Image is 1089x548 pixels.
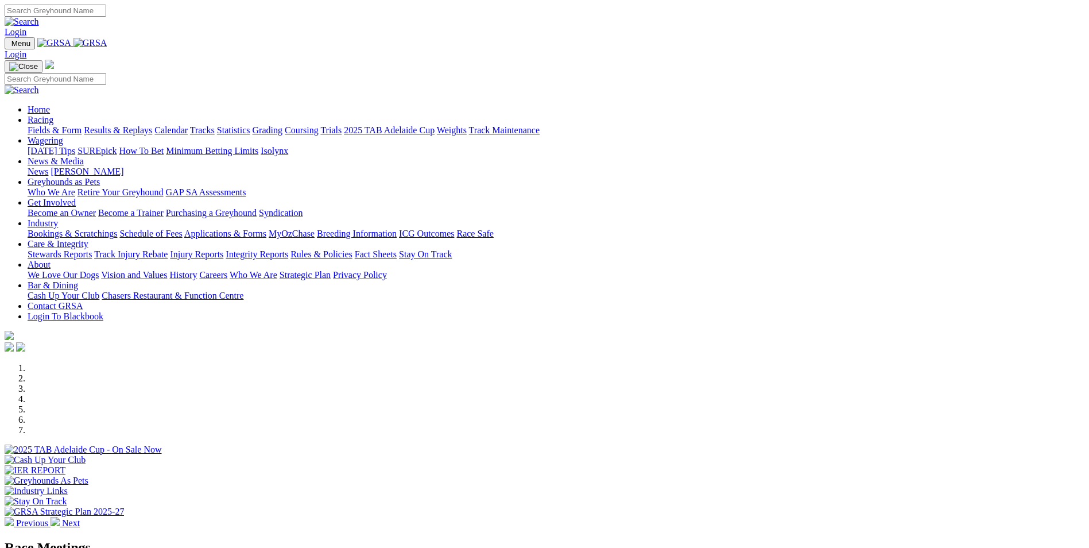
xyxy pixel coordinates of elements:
[317,229,397,238] a: Breeding Information
[154,125,188,135] a: Calendar
[28,218,58,228] a: Industry
[28,125,82,135] a: Fields & Form
[102,291,243,300] a: Chasers Restaurant & Function Centre
[62,518,80,528] span: Next
[28,311,103,321] a: Login To Blackbook
[77,146,117,156] a: SUREpick
[77,187,164,197] a: Retire Your Greyhound
[119,229,182,238] a: Schedule of Fees
[184,229,266,238] a: Applications & Forms
[5,342,14,352] img: facebook.svg
[28,270,99,280] a: We Love Our Dogs
[45,60,54,69] img: logo-grsa-white.png
[28,301,83,311] a: Contact GRSA
[28,239,88,249] a: Care & Integrity
[166,146,258,156] a: Minimum Betting Limits
[259,208,303,218] a: Syndication
[94,249,168,259] a: Track Injury Rebate
[5,455,86,465] img: Cash Up Your Club
[28,208,1084,218] div: Get Involved
[28,187,1084,198] div: Greyhounds as Pets
[28,167,1084,177] div: News & Media
[98,208,164,218] a: Become a Trainer
[28,280,78,290] a: Bar & Dining
[28,229,117,238] a: Bookings & Scratchings
[51,167,123,176] a: [PERSON_NAME]
[5,27,26,37] a: Login
[28,198,76,207] a: Get Involved
[28,125,1084,136] div: Racing
[5,476,88,486] img: Greyhounds As Pets
[37,38,71,48] img: GRSA
[169,270,197,280] a: History
[261,146,288,156] a: Isolynx
[119,146,164,156] a: How To Bet
[5,518,51,528] a: Previous
[28,167,48,176] a: News
[166,187,246,197] a: GAP SA Assessments
[5,331,14,340] img: logo-grsa-white.png
[9,62,38,71] img: Close
[355,249,397,259] a: Fact Sheets
[437,125,467,135] a: Weights
[280,270,331,280] a: Strategic Plan
[5,486,68,496] img: Industry Links
[456,229,493,238] a: Race Safe
[28,229,1084,239] div: Industry
[399,249,452,259] a: Stay On Track
[253,125,282,135] a: Grading
[290,249,352,259] a: Rules & Policies
[344,125,435,135] a: 2025 TAB Adelaide Cup
[28,177,100,187] a: Greyhounds as Pets
[28,249,92,259] a: Stewards Reports
[28,156,84,166] a: News & Media
[333,270,387,280] a: Privacy Policy
[5,496,67,507] img: Stay On Track
[320,125,342,135] a: Trials
[28,291,1084,301] div: Bar & Dining
[5,73,106,85] input: Search
[101,270,167,280] a: Vision and Values
[5,37,35,49] button: Toggle navigation
[28,105,50,114] a: Home
[28,146,75,156] a: [DATE] Tips
[199,270,227,280] a: Careers
[269,229,315,238] a: MyOzChase
[51,518,80,528] a: Next
[28,249,1084,260] div: Care & Integrity
[73,38,107,48] img: GRSA
[5,517,14,526] img: chevron-left-pager-white.svg
[5,49,26,59] a: Login
[28,146,1084,156] div: Wagering
[28,291,99,300] a: Cash Up Your Club
[11,39,30,48] span: Menu
[170,249,223,259] a: Injury Reports
[28,136,63,145] a: Wagering
[28,115,53,125] a: Racing
[51,517,60,526] img: chevron-right-pager-white.svg
[5,60,42,73] button: Toggle navigation
[84,125,152,135] a: Results & Replays
[217,125,250,135] a: Statistics
[166,208,257,218] a: Purchasing a Greyhound
[5,5,106,17] input: Search
[5,445,162,455] img: 2025 TAB Adelaide Cup - On Sale Now
[190,125,215,135] a: Tracks
[5,85,39,95] img: Search
[469,125,540,135] a: Track Maintenance
[5,507,124,517] img: GRSA Strategic Plan 2025-27
[285,125,319,135] a: Coursing
[230,270,277,280] a: Who We Are
[28,187,75,197] a: Who We Are
[5,17,39,27] img: Search
[16,342,25,352] img: twitter.svg
[28,260,51,269] a: About
[28,270,1084,280] div: About
[226,249,288,259] a: Integrity Reports
[16,518,48,528] span: Previous
[399,229,454,238] a: ICG Outcomes
[28,208,96,218] a: Become an Owner
[5,465,65,476] img: IER REPORT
